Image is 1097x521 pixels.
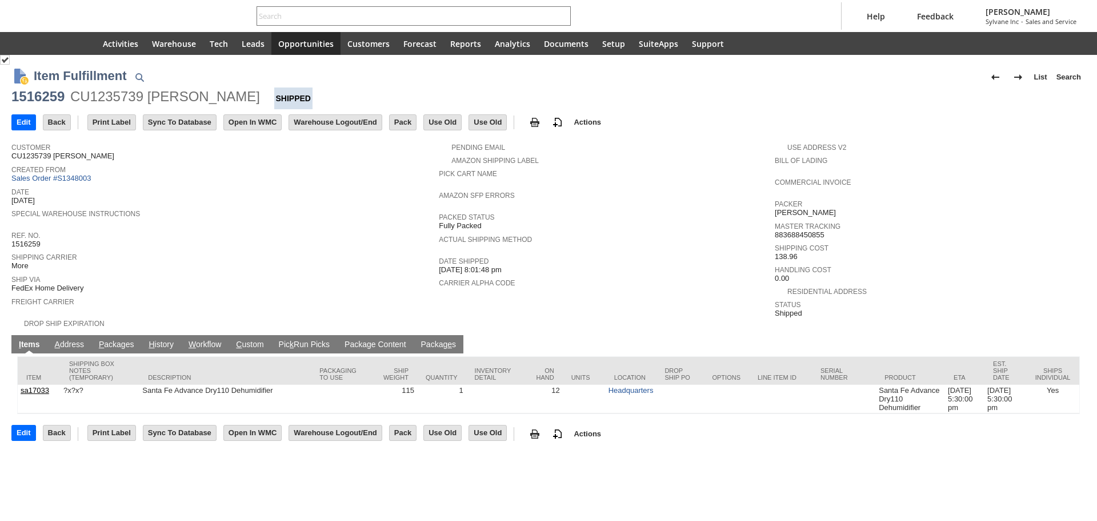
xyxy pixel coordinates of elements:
a: Pick Cart Name [439,170,497,178]
span: A [55,340,60,349]
img: Previous [988,70,1002,84]
a: Package Content [342,340,409,351]
a: Packages [418,340,459,351]
span: 1516259 [11,240,41,249]
input: Use Old [469,115,506,130]
div: CU1235739 [PERSON_NAME] [70,88,260,106]
a: Leads [235,32,271,55]
div: On Hand [534,367,554,381]
span: Documents [544,38,588,49]
a: Ref. No. [11,232,41,240]
a: Opportunities [271,32,341,55]
a: PickRun Picks [276,340,333,351]
input: Sync To Database [143,115,216,130]
a: Actions [569,429,606,438]
div: Ship Weight [379,367,409,381]
span: Help [867,11,885,22]
span: Customers [347,38,390,49]
a: Actions [569,118,606,126]
a: Warehouse [145,32,203,55]
span: Feedback [917,11,954,22]
a: Customer [11,144,50,152]
span: g [367,340,371,349]
img: add-record.svg [551,116,564,129]
a: Tech [203,32,235,55]
a: Status [775,301,801,309]
span: Activities [103,38,138,49]
div: Description [148,374,302,381]
a: Forecast [397,32,443,55]
span: More [11,261,29,271]
span: [DATE] 8:01:48 pm [439,265,502,275]
a: Reports [443,32,488,55]
a: Search [1052,68,1086,86]
span: SuiteApps [639,38,678,49]
span: P [99,340,104,349]
div: Inventory Detail [475,367,517,381]
a: Use Address V2 [787,144,846,152]
a: Actual Shipping Method [439,236,532,244]
a: Created From [11,166,66,174]
span: Fully Packed [439,221,481,230]
div: Item [26,374,52,381]
a: Custom [233,340,266,351]
a: SuiteApps [632,32,685,55]
a: Amazon SFP Errors [439,192,514,200]
span: 138.96 [775,252,798,261]
td: Santa Fe Advance Dry110 Dehumidifier [139,385,311,413]
input: Open In WMC [224,115,282,130]
a: Recent Records [14,32,41,55]
a: Pending Email [451,144,505,152]
input: Warehouse Logout/End [289,115,381,130]
div: Ships Individual [1035,367,1071,381]
a: Bill Of Lading [775,157,827,165]
input: Back [43,115,70,130]
svg: Shortcuts [48,37,62,50]
input: Use Old [424,115,461,130]
a: Packed Status [439,213,494,221]
td: [DATE] 5:30:00 pm [945,385,984,413]
a: Commercial Invoice [775,178,851,186]
a: Date Shipped [439,257,489,265]
input: Print Label [88,425,135,440]
div: Shipped [274,88,313,109]
div: 1516259 [11,88,65,106]
h1: Item Fulfillment [34,66,127,85]
a: Sales Order #S1348003 [11,174,94,182]
td: Santa Fe Advance Dry110 Dehumidifier [876,385,945,413]
span: [PERSON_NAME] [986,6,1076,17]
span: k [290,340,294,349]
span: Forecast [403,38,437,49]
a: Activities [96,32,145,55]
input: Use Old [424,425,461,440]
svg: Search [555,9,568,23]
a: Drop Ship Expiration [24,320,105,328]
div: Quantity [426,374,458,381]
span: Reports [450,38,481,49]
div: Packaging to Use [319,367,362,381]
a: Handling Cost [775,266,831,274]
a: Items [16,340,43,351]
input: Back [43,425,70,440]
a: Packer [775,200,802,208]
a: Documents [537,32,595,55]
div: Product [884,374,936,381]
a: Headquarters [608,386,654,395]
span: Leads [242,38,265,49]
span: - [1021,17,1023,26]
span: I [19,340,21,349]
a: Residential Address [787,288,867,296]
div: Est. Ship Date [993,360,1018,381]
span: Sylvane Inc [986,17,1019,26]
span: Tech [210,38,228,49]
span: Support [692,38,724,49]
div: Units [571,374,597,381]
div: Drop Ship PO [664,367,695,381]
a: sa17033 [21,386,49,395]
input: Edit [12,115,35,130]
a: Shipping Carrier [11,253,77,261]
input: Pack [390,115,416,130]
td: 115 [371,385,417,413]
a: Setup [595,32,632,55]
a: List [1030,68,1052,86]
